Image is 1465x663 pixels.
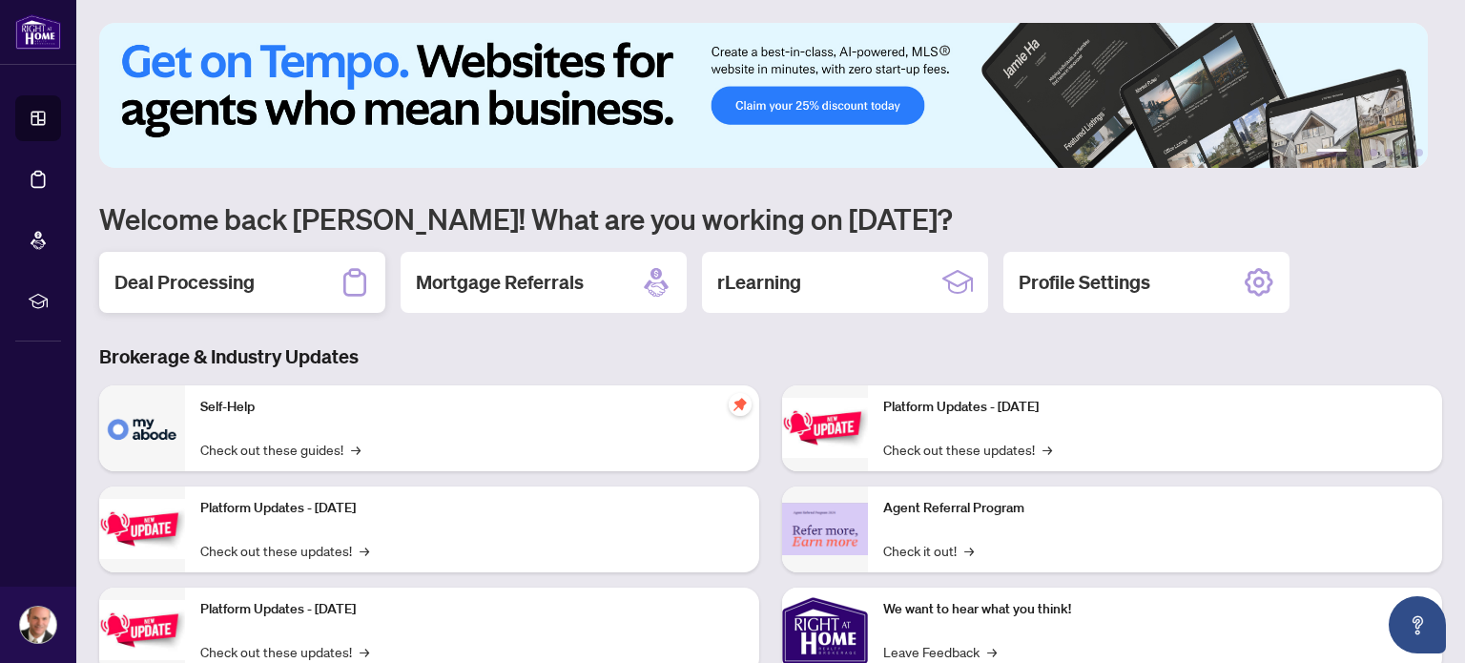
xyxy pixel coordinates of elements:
[1370,149,1377,156] button: 3
[964,540,974,561] span: →
[99,499,185,559] img: Platform Updates - September 16, 2025
[99,600,185,660] img: Platform Updates - July 21, 2025
[987,641,997,662] span: →
[200,641,369,662] a: Check out these updates!→
[782,398,868,458] img: Platform Updates - June 23, 2025
[99,343,1442,370] h3: Brokerage & Industry Updates
[200,540,369,561] a: Check out these updates!→
[883,439,1052,460] a: Check out these updates!→
[1400,149,1408,156] button: 5
[360,540,369,561] span: →
[1389,596,1446,653] button: Open asap
[200,498,744,519] p: Platform Updates - [DATE]
[1354,149,1362,156] button: 2
[883,540,974,561] a: Check it out!→
[20,607,56,643] img: Profile Icon
[883,599,1427,620] p: We want to hear what you think!
[416,269,584,296] h2: Mortgage Referrals
[883,397,1427,418] p: Platform Updates - [DATE]
[200,599,744,620] p: Platform Updates - [DATE]
[1019,269,1150,296] h2: Profile Settings
[99,200,1442,237] h1: Welcome back [PERSON_NAME]! What are you working on [DATE]?
[99,385,185,471] img: Self-Help
[1385,149,1393,156] button: 4
[15,14,61,50] img: logo
[1042,439,1052,460] span: →
[99,23,1428,168] img: Slide 0
[114,269,255,296] h2: Deal Processing
[200,439,361,460] a: Check out these guides!→
[883,641,997,662] a: Leave Feedback→
[200,397,744,418] p: Self-Help
[729,393,752,416] span: pushpin
[351,439,361,460] span: →
[717,269,801,296] h2: rLearning
[1415,149,1423,156] button: 6
[883,498,1427,519] p: Agent Referral Program
[360,641,369,662] span: →
[1316,149,1347,156] button: 1
[782,503,868,555] img: Agent Referral Program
